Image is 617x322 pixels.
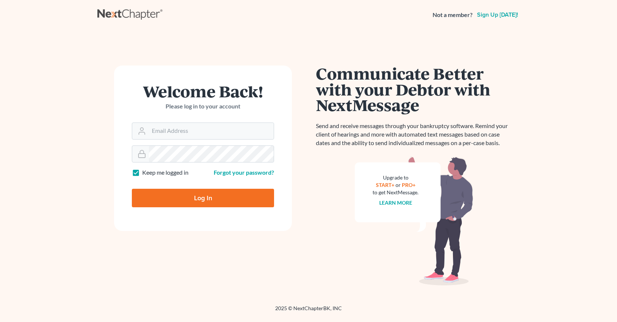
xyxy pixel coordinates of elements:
[142,168,189,177] label: Keep me logged in
[433,11,473,19] strong: Not a member?
[355,156,473,286] img: nextmessage_bg-59042aed3d76b12b5cd301f8e5b87938c9018125f34e5fa2b7a6b67550977c72.svg
[132,102,274,111] p: Please log in to your account
[149,123,274,139] input: Email Address
[376,182,394,188] a: START+
[476,12,520,18] a: Sign up [DATE]!
[316,122,512,147] p: Send and receive messages through your bankruptcy software. Remind your client of hearings and mo...
[97,305,520,318] div: 2025 © NextChapterBK, INC
[373,189,418,196] div: to get NextMessage.
[402,182,416,188] a: PRO+
[316,66,512,113] h1: Communicate Better with your Debtor with NextMessage
[396,182,401,188] span: or
[132,189,274,207] input: Log In
[373,174,418,181] div: Upgrade to
[379,199,412,206] a: Learn more
[214,169,274,176] a: Forgot your password?
[132,83,274,99] h1: Welcome Back!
